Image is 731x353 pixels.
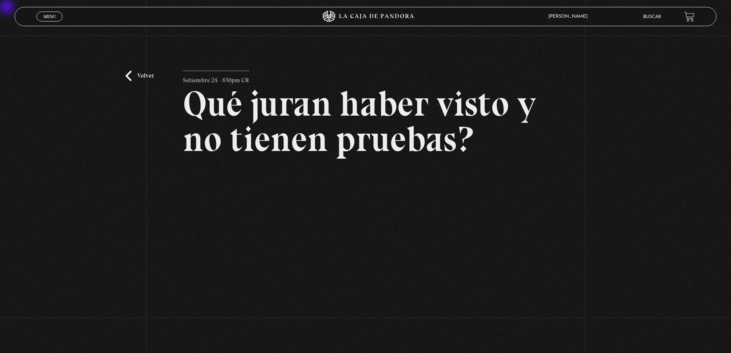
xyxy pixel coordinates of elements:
[125,71,154,81] a: Volver
[545,14,595,19] span: [PERSON_NAME]
[43,14,56,19] span: Menu
[183,86,548,157] h2: Qué juran haber visto y no tienen pruebas?
[643,15,661,19] a: Buscar
[41,21,59,26] span: Cerrar
[684,12,695,22] a: View your shopping cart
[183,71,249,86] p: Setiembre 24 - 830pm CR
